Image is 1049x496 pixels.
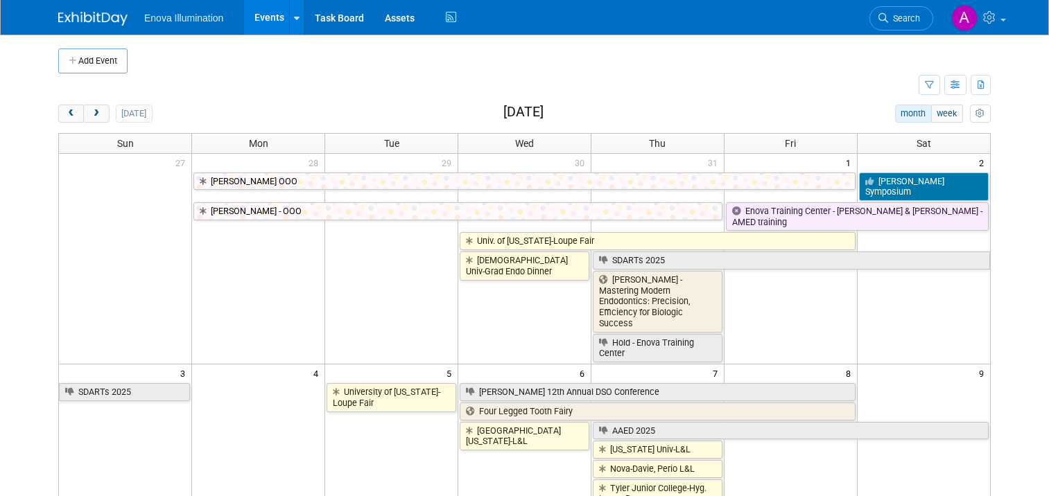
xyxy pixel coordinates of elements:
[174,154,191,171] span: 27
[384,138,399,149] span: Tue
[976,109,985,118] i: Personalize Calendar
[460,251,589,280] a: [DEMOGRAPHIC_DATA] Univ-Grad Endo Dinner
[179,364,191,382] span: 3
[844,154,857,171] span: 1
[593,271,722,333] a: [PERSON_NAME] - Mastering Modern Endodontics: Precision, Efficiency for Biologic Success
[917,138,931,149] span: Sat
[970,105,991,123] button: myCustomButton
[978,364,990,382] span: 9
[440,154,458,171] span: 29
[649,138,666,149] span: Thu
[844,364,857,382] span: 8
[249,138,268,149] span: Mon
[307,154,324,171] span: 28
[193,172,855,191] a: [PERSON_NAME] OOO
[931,105,963,123] button: week
[978,154,990,171] span: 2
[888,13,920,24] span: Search
[58,12,128,26] img: ExhibitDay
[859,172,989,201] a: [PERSON_NAME] Symposium
[144,12,223,24] span: Enova Illumination
[593,460,722,478] a: Nova-Davie, Perio L&L
[83,105,109,123] button: next
[193,202,722,220] a: [PERSON_NAME] - OOO
[59,383,190,401] a: SDARTs 2025
[951,5,978,31] img: Andrea Miller
[573,154,591,171] span: 30
[515,138,534,149] span: Wed
[445,364,458,382] span: 5
[460,402,856,420] a: Four Legged Tooth Fairy
[706,154,724,171] span: 31
[58,105,84,123] button: prev
[593,441,722,459] a: [US_STATE] Univ-L&L
[726,202,989,231] a: Enova Training Center - [PERSON_NAME] & [PERSON_NAME] - AMED training
[327,383,456,411] a: University of [US_STATE]-Loupe Fair
[593,334,722,362] a: Hold - Enova Training Center
[460,383,856,401] a: [PERSON_NAME] 12th Annual DSO Conference
[117,138,134,149] span: Sun
[460,422,589,450] a: [GEOGRAPHIC_DATA][US_STATE]-L&L
[869,6,933,30] a: Search
[58,48,128,73] button: Add Event
[460,232,856,250] a: Univ. of [US_STATE]-Loupe Fair
[895,105,932,123] button: month
[593,251,990,269] a: SDARTs 2025
[503,105,544,120] h2: [DATE]
[593,422,989,440] a: AAED 2025
[312,364,324,382] span: 4
[578,364,591,382] span: 6
[116,105,153,123] button: [DATE]
[711,364,724,382] span: 7
[785,138,796,149] span: Fri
